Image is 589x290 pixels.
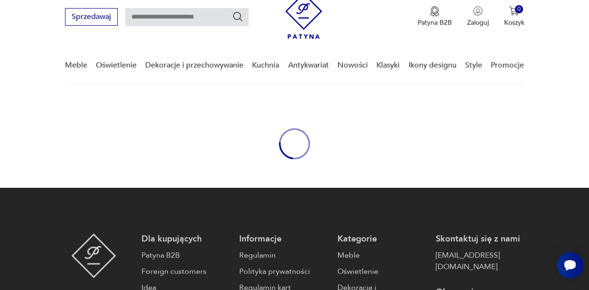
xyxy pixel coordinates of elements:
[141,250,230,261] a: Patyna B2B
[145,47,243,84] a: Dekoracje i przechowywanie
[337,47,368,84] a: Nowości
[376,47,400,84] a: Klasyki
[288,47,329,84] a: Antykwariat
[418,6,452,27] button: Patyna B2B
[467,6,489,27] button: Zaloguj
[96,47,137,84] a: Oświetlenie
[465,47,482,84] a: Style
[467,18,489,27] p: Zaloguj
[71,233,116,278] img: Patyna - sklep z meblami i dekoracjami vintage
[141,233,230,245] p: Dla kupujących
[65,14,118,21] a: Sprzedawaj
[436,233,524,245] p: Skontaktuj się z nami
[504,6,524,27] button: 0Koszyk
[65,8,118,26] button: Sprzedawaj
[418,18,452,27] p: Patyna B2B
[418,6,452,27] a: Ikona medaluPatyna B2B
[515,5,523,13] div: 0
[509,6,519,16] img: Ikona koszyka
[239,250,328,261] a: Regulamin
[239,266,328,277] a: Polityka prywatności
[436,250,524,272] a: [EMAIL_ADDRESS][DOMAIN_NAME]
[337,266,426,277] a: Oświetlenie
[491,47,524,84] a: Promocje
[337,233,426,245] p: Kategorie
[473,6,483,16] img: Ikonka użytkownika
[232,11,243,22] button: Szukaj
[409,47,457,84] a: Ikony designu
[504,18,524,27] p: Koszyk
[557,252,583,279] iframe: Smartsupp widget button
[252,47,279,84] a: Kuchnia
[65,47,87,84] a: Meble
[337,250,426,261] a: Meble
[239,233,328,245] p: Informacje
[141,266,230,277] a: Foreign customers
[430,6,439,17] img: Ikona medalu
